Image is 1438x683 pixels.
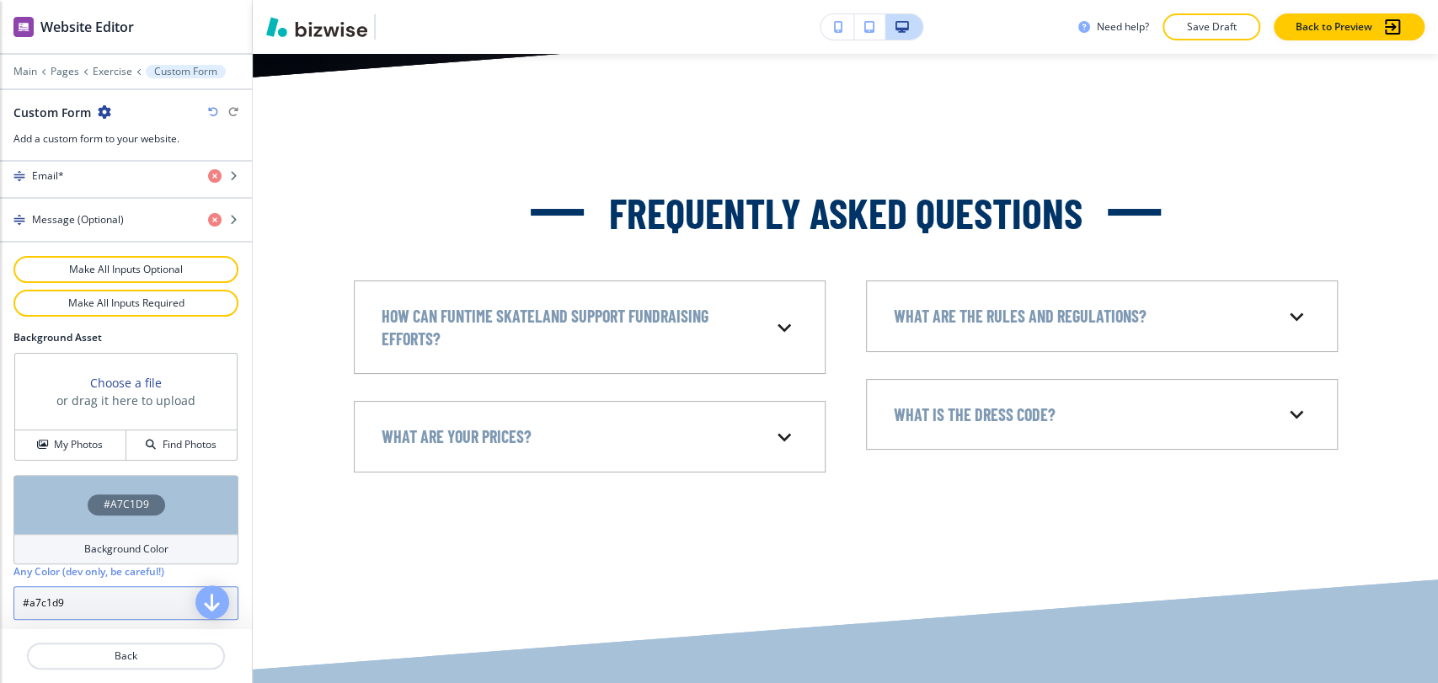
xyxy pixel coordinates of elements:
[382,306,712,349] span: How can Funtime Skateland support fundraising efforts?
[609,187,1083,237] span: Frequently Asked Questions
[32,212,124,227] h4: Message (Optional)
[368,295,811,360] div: How can Funtime Skateland support fundraising efforts?
[13,104,91,121] h2: Custom Form
[90,374,162,392] button: Choose a file
[51,66,79,77] button: Pages
[13,290,238,317] button: Make All Inputs Required
[894,404,1056,424] span: What is the dress code?
[880,393,1323,436] div: What is the dress code?
[13,214,25,226] img: Drag
[894,306,1147,326] span: What are the rules and regulations?
[266,17,367,37] img: Bizwise Logo
[32,168,64,184] h4: Email*
[13,170,25,182] img: Drag
[27,643,225,670] button: Back
[1097,19,1149,35] h3: Need help?
[93,66,132,77] button: Exercise
[382,426,532,446] span: What are your prices?
[1274,13,1425,40] button: Back to Preview
[104,497,149,512] h4: #A7C1D9
[146,65,226,78] button: Custom Form
[13,66,37,77] button: Main
[368,415,811,458] div: What are your prices?
[1184,19,1238,35] p: Save Draft
[1296,19,1372,35] p: Back to Preview
[84,542,168,557] h4: Background Color
[880,295,1323,338] div: What are the rules and regulations?
[1163,13,1260,40] button: Save Draft
[13,330,238,345] h2: Background Asset
[13,564,164,579] h2: Any Color (dev only, be careful!)
[29,648,223,664] p: Back
[35,296,217,311] p: Make All Inputs Required
[35,262,217,277] p: Make All Inputs Optional
[40,17,134,37] h2: Website Editor
[382,13,407,40] img: Your Logo
[13,17,34,37] img: editor icon
[56,392,195,409] h3: or drag it here to upload
[15,430,126,460] button: My Photos
[13,475,238,564] button: #A7C1D9Background Color
[13,256,238,283] button: Make All Inputs Optional
[54,437,103,452] h4: My Photos
[163,437,217,452] h4: Find Photos
[126,430,237,460] button: Find Photos
[154,66,217,77] p: Custom Form
[13,352,238,462] div: Choose a fileor drag it here to uploadMy PhotosFind Photos
[13,131,238,147] h3: Add a custom form to your website.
